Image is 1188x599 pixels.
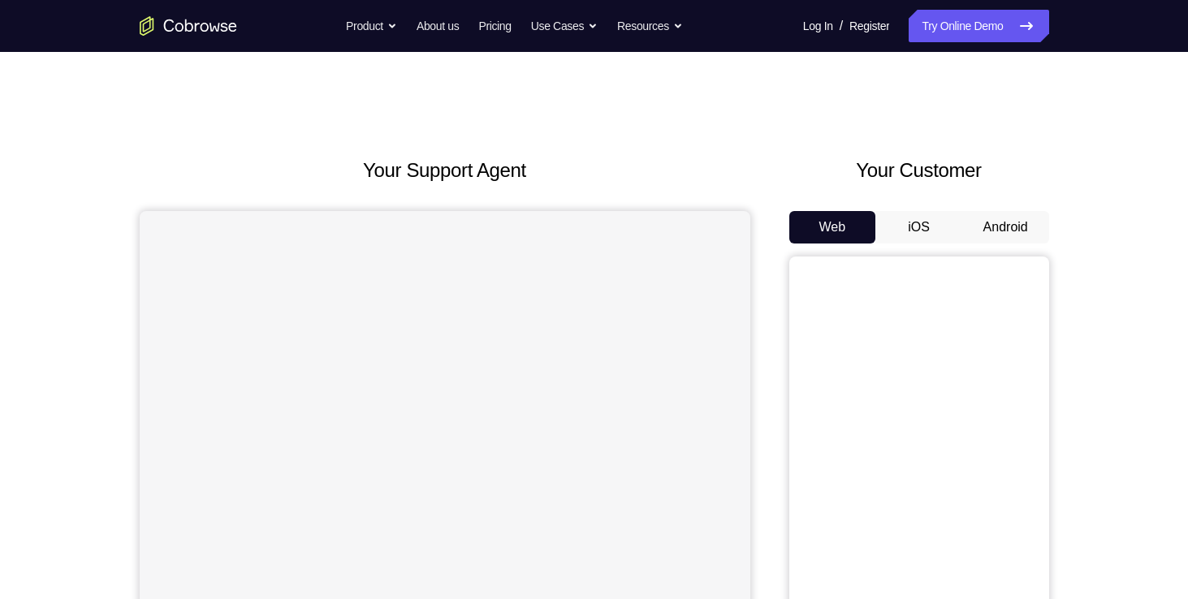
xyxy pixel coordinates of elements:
button: Android [962,211,1049,243]
button: Web [789,211,876,243]
button: Resources [617,10,683,42]
h2: Your Support Agent [140,156,750,185]
a: Try Online Demo [909,10,1048,42]
a: Register [849,10,889,42]
button: Use Cases [531,10,598,42]
a: About us [417,10,459,42]
a: Log In [803,10,833,42]
span: / [840,16,843,36]
a: Go to the home page [140,16,237,36]
a: Pricing [478,10,511,42]
button: Product [346,10,397,42]
h2: Your Customer [789,156,1049,185]
button: iOS [875,211,962,243]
